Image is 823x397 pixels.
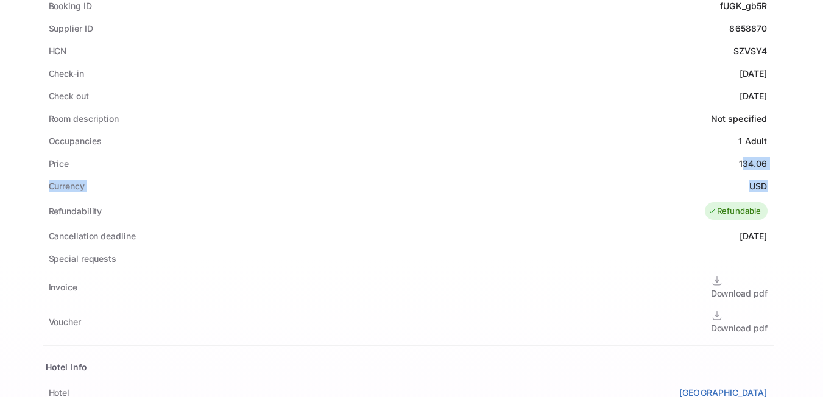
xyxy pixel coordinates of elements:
[49,157,69,170] div: Price
[49,22,93,35] div: Supplier ID
[740,230,768,242] div: [DATE]
[46,360,88,373] div: Hotel Info
[49,44,68,57] div: HCN
[49,315,81,328] div: Voucher
[49,90,89,102] div: Check out
[49,205,102,217] div: Refundability
[49,112,119,125] div: Room description
[733,44,768,57] div: SZVSY4
[749,180,767,192] div: USD
[49,180,85,192] div: Currency
[739,157,768,170] div: 134.06
[740,67,768,80] div: [DATE]
[49,67,84,80] div: Check-in
[49,230,136,242] div: Cancellation deadline
[49,135,102,147] div: Occupancies
[49,252,116,265] div: Special requests
[711,321,768,334] div: Download pdf
[711,112,768,125] div: Not specified
[738,135,767,147] div: 1 Adult
[740,90,768,102] div: [DATE]
[708,205,761,217] div: Refundable
[711,287,768,300] div: Download pdf
[49,281,77,293] div: Invoice
[729,22,767,35] div: 8658870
